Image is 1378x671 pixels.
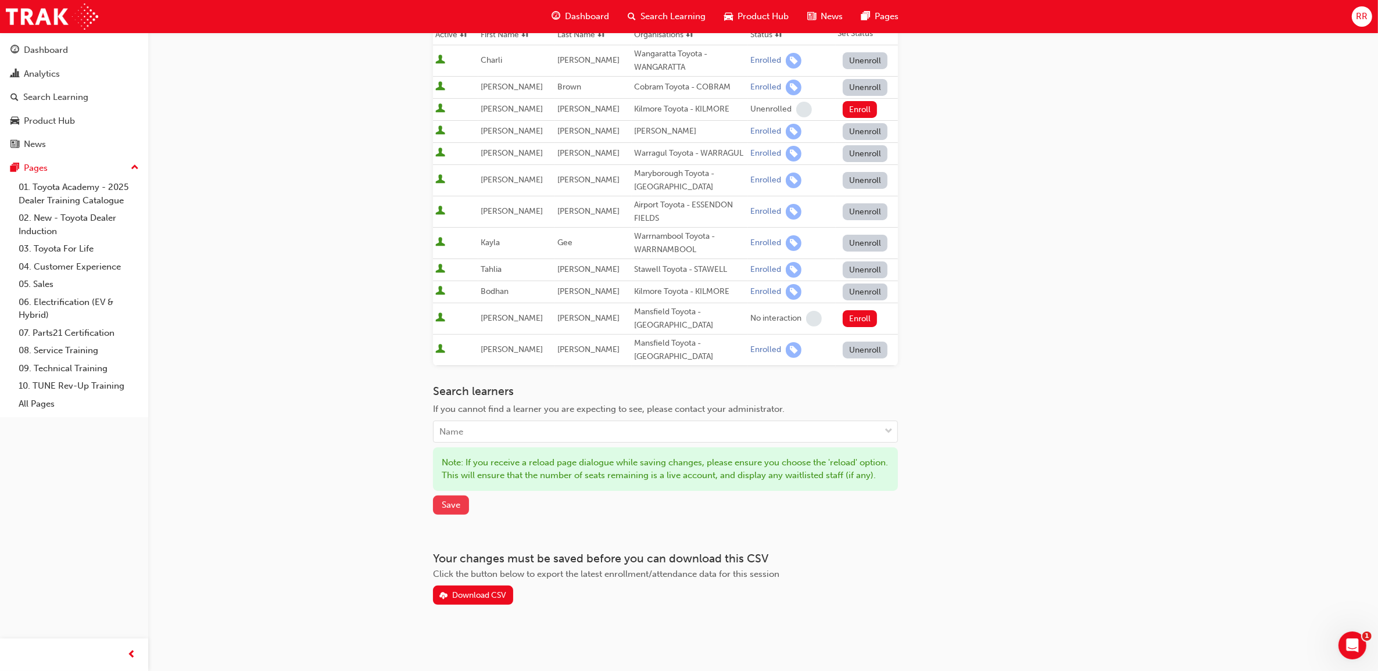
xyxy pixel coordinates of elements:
[724,9,733,24] span: car-icon
[786,80,801,95] span: learningRecordVerb_ENROLL-icon
[750,82,781,93] div: Enrolled
[5,110,144,132] a: Product Hub
[807,9,816,24] span: news-icon
[5,40,144,61] a: Dashboard
[875,10,899,23] span: Pages
[738,10,789,23] span: Product Hub
[786,204,801,220] span: learningRecordVerb_ENROLL-icon
[557,126,620,136] span: [PERSON_NAME]
[481,238,500,247] span: Kayla
[852,5,908,28] a: pages-iconPages
[481,82,543,92] span: [PERSON_NAME]
[10,69,19,80] span: chart-icon
[634,337,746,363] div: Mansfield Toyota - [GEOGRAPHIC_DATA]
[10,92,19,103] span: search-icon
[786,262,801,278] span: learningRecordVerb_ENROLL-icon
[750,55,781,66] div: Enrolled
[843,235,888,252] button: Unenroll
[861,9,870,24] span: pages-icon
[821,10,843,23] span: News
[10,163,19,174] span: pages-icon
[557,55,620,65] span: [PERSON_NAME]
[843,203,888,220] button: Unenroll
[634,263,746,277] div: Stawell Toyota - STAWELL
[433,496,469,515] button: Save
[5,87,144,108] a: Search Learning
[439,591,448,601] span: download-icon
[597,30,606,40] span: sorting-icon
[478,23,555,45] th: Toggle SortBy
[557,238,572,247] span: Gee
[634,230,746,256] div: Warrnambool Toyota - WARRNAMBOOL
[435,103,445,115] span: User is active
[131,160,139,175] span: up-icon
[715,5,798,28] a: car-iconProduct Hub
[843,172,888,189] button: Unenroll
[439,425,463,439] div: Name
[14,209,144,240] a: 02. New - Toyota Dealer Induction
[634,48,746,74] div: Wangaratta Toyota - WANGARATTA
[24,138,46,151] div: News
[435,344,445,356] span: User is active
[481,55,502,65] span: Charli
[843,284,888,300] button: Unenroll
[557,82,581,92] span: Brown
[433,552,898,565] h3: Your changes must be saved before you can download this CSV
[14,342,144,360] a: 08. Service Training
[750,175,781,186] div: Enrolled
[798,5,852,28] a: news-iconNews
[843,342,888,358] button: Unenroll
[128,648,137,662] span: prev-icon
[786,342,801,358] span: learningRecordVerb_ENROLL-icon
[634,199,746,225] div: Airport Toyota - ESSENDON FIELDS
[843,101,878,118] button: Enroll
[634,147,746,160] div: Warragul Toyota - WARRAGUL
[843,145,888,162] button: Unenroll
[557,206,620,216] span: [PERSON_NAME]
[435,174,445,186] span: User is active
[686,30,694,40] span: sorting-icon
[557,148,620,158] span: [PERSON_NAME]
[634,306,746,332] div: Mansfield Toyota - [GEOGRAPHIC_DATA]
[14,275,144,293] a: 05. Sales
[1338,631,1366,659] iframe: Intercom live chat
[435,313,445,324] span: User is active
[435,264,445,275] span: User is active
[1352,6,1372,27] button: RR
[557,175,620,185] span: [PERSON_NAME]
[14,395,144,413] a: All Pages
[24,67,60,81] div: Analytics
[634,125,746,138] div: [PERSON_NAME]
[775,30,783,40] span: sorting-icon
[481,126,543,136] span: [PERSON_NAME]
[634,285,746,299] div: Kilmore Toyota - KILMORE
[750,264,781,275] div: Enrolled
[557,104,620,114] span: [PERSON_NAME]
[10,45,19,56] span: guage-icon
[6,3,98,30] img: Trak
[542,5,618,28] a: guage-iconDashboard
[481,264,502,274] span: Tahlia
[481,148,543,158] span: [PERSON_NAME]
[10,116,19,127] span: car-icon
[433,385,898,398] h3: Search learners
[806,311,822,326] span: learningRecordVerb_NONE-icon
[750,104,792,115] div: Unenrolled
[557,345,620,354] span: [PERSON_NAME]
[481,175,543,185] span: [PERSON_NAME]
[14,377,144,395] a: 10. TUNE Rev-Up Training
[786,284,801,300] span: learningRecordVerb_ENROLL-icon
[843,52,888,69] button: Unenroll
[24,44,68,57] div: Dashboard
[14,293,144,324] a: 06. Electrification (EV & Hybrid)
[5,37,144,157] button: DashboardAnalyticsSearch LearningProduct HubNews
[433,23,478,45] th: Toggle SortBy
[5,134,144,155] a: News
[14,240,144,258] a: 03. Toyota For Life
[435,286,445,297] span: User is active
[481,313,543,323] span: [PERSON_NAME]
[14,258,144,276] a: 04. Customer Experience
[750,345,781,356] div: Enrolled
[750,126,781,137] div: Enrolled
[23,91,88,104] div: Search Learning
